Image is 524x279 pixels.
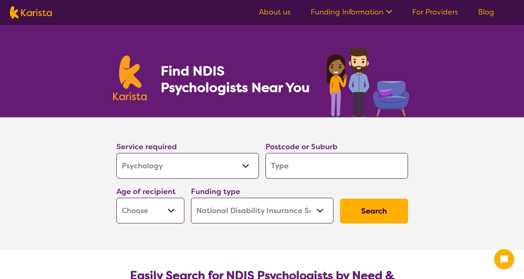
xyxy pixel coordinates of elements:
[259,7,291,17] a: About us
[116,187,176,197] label: Age of recipient
[266,153,408,179] input: Type
[266,142,338,152] label: Postcode or Suburb
[10,6,52,19] img: Karista logo
[116,142,177,152] label: Service required
[311,7,392,17] a: Funding Information
[324,45,411,117] img: psychology
[161,63,314,96] h1: Find NDIS Psychologists Near You
[113,56,147,100] img: Karista logo
[478,7,494,17] a: Blog
[191,187,240,197] label: Funding type
[412,7,458,17] a: For Providers
[340,199,408,223] button: Search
